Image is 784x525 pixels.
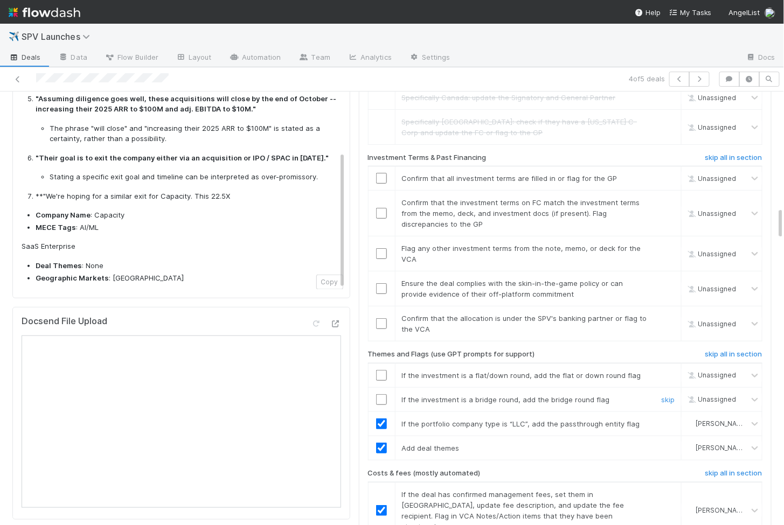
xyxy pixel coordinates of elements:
[669,8,712,17] span: My Tasks
[685,174,737,183] span: Unassigned
[36,222,337,233] li: : AI/ML
[729,8,760,17] span: AngelList
[686,506,695,515] img: avatar_aa70801e-8de5-4477-ab9d-eb7c67de69c1.png
[685,250,737,258] span: Unassigned
[368,153,487,162] h6: Investment Terms & Past Financing
[685,209,737,218] span: Unassigned
[105,52,158,62] span: Flow Builder
[339,50,400,67] a: Analytics
[705,350,762,359] h6: skip all in section
[402,395,610,404] span: If the investment is a bridge round, add the bridge round flag
[402,198,640,228] span: Confirm that the investment terms on FC match the investment terms from the memo, deck, and inves...
[96,50,167,67] a: Flow Builder
[685,372,737,380] span: Unassigned
[402,244,641,263] span: Flag any other investment terms from the note, memo, or deck for the VCA
[402,117,637,137] span: Specifically [GEOGRAPHIC_DATA]: check if they have a [US_STATE] C-Corp and update the FC or flag ...
[685,396,737,404] span: Unassigned
[167,50,220,67] a: Layout
[50,50,96,67] a: Data
[765,8,775,18] img: avatar_aa70801e-8de5-4477-ab9d-eb7c67de69c1.png
[696,444,749,452] span: [PERSON_NAME]
[669,7,712,18] a: My Tasks
[685,123,737,131] span: Unassigned
[402,371,641,380] span: If the investment is a flat/down round, add the flat or down round flag
[635,7,661,18] div: Help
[22,241,337,252] p: SaaS Enterprise
[400,50,459,67] a: Settings
[36,223,76,232] strong: MECE Tags
[629,73,665,84] span: 4 of 5 deals
[402,93,616,102] span: Specifically Canada: update the Signatory and General Partner
[9,52,41,62] span: Deals
[36,191,337,202] p: **"We're hoping for a similar exit for Capacity. This 22.5X
[402,174,618,183] span: Confirm that all investment terms are filled in or flag for the GP
[705,469,762,478] h6: skip all in section
[705,350,762,363] a: skip all in section
[50,172,337,183] li: Stating a specific exit goal and timeline can be interpreted as over-promissory.
[36,274,109,282] strong: Geographic Markets
[316,275,343,290] button: Copy
[402,279,623,298] span: Ensure the deal complies with the skin-in-the-game policy or can provide evidence of their off-pl...
[36,273,337,284] li: : [GEOGRAPHIC_DATA]
[36,211,91,219] strong: Company Name
[22,31,95,42] span: SPV Launches
[705,153,762,162] h6: skip all in section
[402,314,647,333] span: Confirm that the allocation is under the SPV's banking partner or flag to the VCA
[36,261,82,270] strong: Deal Themes
[9,32,19,41] span: ✈️
[36,210,337,221] li: : Capacity
[50,123,337,144] li: The phrase "will close" and "increasing their 2025 ARR to $100M" is stated as a certainty, rather...
[402,419,640,428] span: If the portfolio company type is “LLC”, add the passthrough entity flag
[705,153,762,166] a: skip all in section
[36,261,337,271] li: : None
[368,469,481,478] h6: Costs & fees (mostly automated)
[685,320,737,328] span: Unassigned
[686,419,695,428] img: avatar_aa70801e-8de5-4477-ab9d-eb7c67de69c1.png
[402,444,460,452] span: Add deal themes
[686,444,695,452] img: avatar_aa70801e-8de5-4477-ab9d-eb7c67de69c1.png
[737,50,784,67] a: Docs
[696,506,749,514] span: [PERSON_NAME]
[9,3,80,22] img: logo-inverted-e16ddd16eac7371096b0.svg
[36,94,336,114] strong: "Assuming diligence goes well, these acquisitions will close by the end of October -- increasing ...
[661,395,675,404] a: skip
[685,285,737,293] span: Unassigned
[696,420,749,428] span: [PERSON_NAME]
[685,94,737,102] span: Unassigned
[220,50,290,67] a: Automation
[22,316,107,327] h5: Docsend File Upload
[705,469,762,482] a: skip all in section
[368,350,535,359] h6: Themes and Flags (use GPT prompts for support)
[290,50,339,67] a: Team
[36,153,329,162] strong: "Their goal is to exit the company either via an acquisition or IPO / SPAC in [DATE]."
